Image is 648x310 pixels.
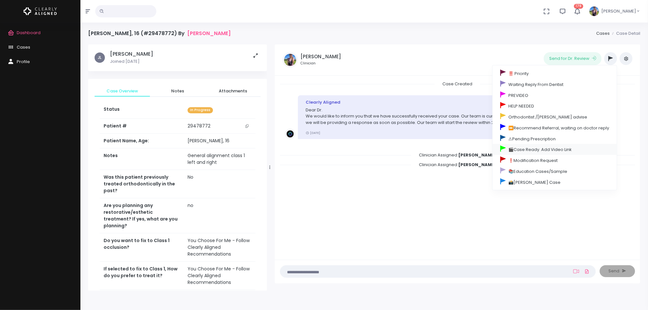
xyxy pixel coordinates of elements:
[184,233,255,262] td: You Choose For Me - Follow Clearly Aligned Recommendations
[100,88,145,94] span: Case Overview
[95,52,105,63] span: JL
[601,8,636,14] span: [PERSON_NAME]
[100,198,184,233] th: Are you planning any restorative/esthetic treatment? If yes, what are you planning?
[100,170,184,198] th: Was this patient previously treated orthodontically in the past?
[23,5,57,18] img: Logo Horizontal
[110,58,153,65] p: Joined [DATE]
[411,150,504,160] span: Clinician Assigned:
[100,148,184,170] th: Notes
[301,61,341,66] small: Clinician
[596,30,610,36] a: Cases
[17,30,41,36] span: Dashboard
[184,119,255,134] td: 29478772
[155,88,200,94] span: Notes
[493,100,617,111] a: HELP NEEDED
[184,134,255,148] td: [PERSON_NAME], 16
[493,165,617,176] a: 📚Education Cases/Sample
[110,51,153,57] h5: [PERSON_NAME]
[306,99,566,106] div: Clearly Aligned
[100,262,184,290] th: If selected to fix to Class 1, How do you prefer to treat it?
[493,111,617,122] a: Orthodontist /[PERSON_NAME] advise
[88,30,231,36] h4: [PERSON_NAME], 16 (#29478772) By
[583,266,591,277] a: Add Files
[458,152,496,158] b: [PERSON_NAME]
[100,118,184,134] th: Patient #
[17,59,30,65] span: Profile
[100,233,184,262] th: Do you want to fix to Class 1 occlusion?
[544,52,602,65] button: Send for Dr. Review
[100,102,184,118] th: Status
[493,122,617,133] a: ⏩Recommend Referral, waiting on doctor reply
[210,88,255,94] span: Attachments
[184,148,255,170] td: General alignment class 1 left and right
[493,133,617,144] a: ⚠Pending Prescription
[301,54,341,60] h5: [PERSON_NAME]
[188,107,213,113] span: In Progress
[17,44,30,50] span: Cases
[184,262,255,290] td: You Choose For Me - Follow Clearly Aligned Recommendations
[493,176,617,187] a: 📸[PERSON_NAME] Case
[493,68,617,79] a: ‼️ Priority
[88,44,267,291] div: scrollable content
[610,30,640,37] li: Case Detail
[187,30,231,36] a: [PERSON_NAME]
[493,79,617,89] a: Waiting Reply From Dentist
[306,131,320,135] small: [DATE]
[435,79,480,89] span: Case Created
[493,89,617,100] a: PREVIDEO
[493,144,617,155] a: 🎬Case Ready. Add Video Link
[184,170,255,198] td: No
[100,134,184,148] th: Patient Name, Age:
[458,162,496,168] b: [PERSON_NAME]
[411,160,504,170] span: Clinician Assigned:
[574,4,583,9] span: 179
[306,107,566,126] p: Dear Dr. We would like to inform you that we have successfully received your case. Our team is cu...
[493,155,617,166] a: ❗Modification Request
[588,5,600,17] img: Header Avatar
[572,269,580,274] a: Add Loom Video
[184,198,255,233] td: no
